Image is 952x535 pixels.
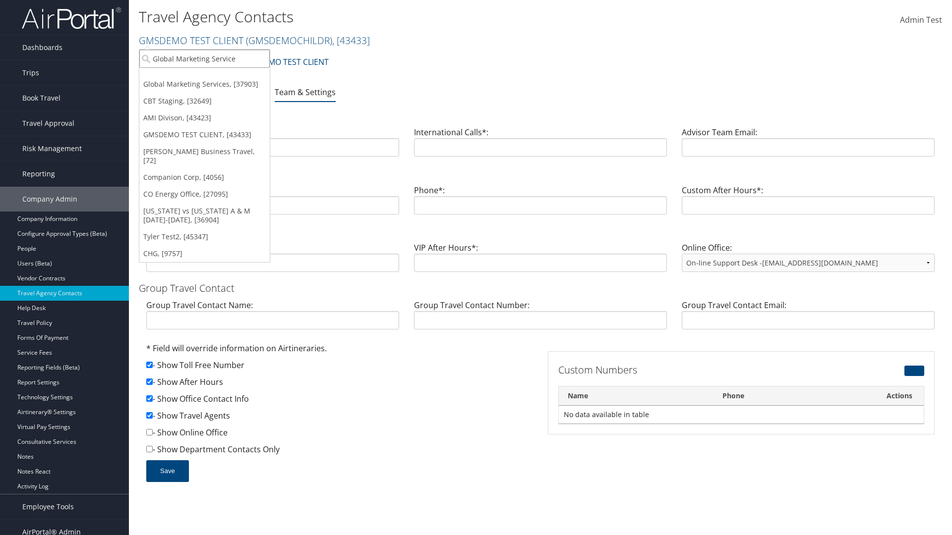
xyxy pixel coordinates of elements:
span: , [ 43433 ] [332,34,370,47]
div: Advisor Team Email: [674,126,942,164]
a: Admin Test [900,5,942,36]
span: Employee Tools [22,494,74,519]
a: GMSDEMO TEST CLIENT, [43433] [139,126,270,143]
h3: Group Travel Contact [139,281,942,295]
img: airportal-logo.png [22,6,121,30]
a: CBT Staging, [32649] [139,93,270,109]
span: Risk Management [22,136,82,161]
div: VIP After Hours*: [407,242,674,280]
h1: Travel Agency Contacts [139,6,674,27]
span: Company Admin [22,187,77,212]
div: Custom Contact Label: [139,184,407,222]
div: Phone*: [407,184,674,222]
div: Online Office: [674,242,942,280]
div: Advisor Team Name: [139,126,407,164]
div: Group Travel Contact Name: [139,299,407,337]
span: Book Travel [22,86,60,110]
a: Companion Corp, [4056] [139,169,270,186]
div: - Show Online Office [146,427,533,443]
div: * Field will override information on Airtineraries. [146,342,533,359]
div: Group Travel Contact Number: [407,299,674,337]
a: GMSDEMO TEST CLIENT [139,34,370,47]
h3: Custom Numbers [558,363,800,377]
th: Name: activate to sort column descending [559,386,714,406]
div: Group Travel Contact Email: [674,299,942,337]
span: Dashboards [22,35,62,60]
a: CO Energy Office, [27095] [139,186,270,203]
div: - Show Travel Agents [146,410,533,427]
a: Global Marketing Services, [37903] [139,76,270,93]
a: Team & Settings [275,87,336,98]
a: Tyler Test2, [45347] [139,228,270,245]
th: Phone: activate to sort column ascending [714,386,876,406]
div: - Show Toll Free Number [146,359,533,376]
a: GMSDEMO TEST CLIENT [240,52,329,72]
div: - Show After Hours [146,376,533,393]
a: [PERSON_NAME] Business Travel, [72] [139,143,270,169]
span: Trips [22,60,39,85]
div: VIP Toll Free*: [139,242,407,280]
h3: Advisor Team [139,108,942,122]
button: Save [146,460,189,482]
span: Admin Test [900,14,942,25]
input: Search Accounts [139,50,270,68]
h3: VIP [139,224,942,238]
div: International Calls*: [407,126,674,164]
h3: Custom Contact [139,166,942,180]
div: Custom After Hours*: [674,184,942,222]
div: - Show Department Contacts Only [146,443,533,460]
th: Actions: activate to sort column ascending [876,386,924,406]
a: CHG, [9757] [139,245,270,262]
a: [US_STATE] vs [US_STATE] A & M [DATE]-[DATE], [36904] [139,203,270,228]
span: ( GMSDEMOCHILDR ) [246,34,332,47]
a: AMI Divison, [43423] [139,109,270,126]
span: Travel Approval [22,111,74,136]
td: No data available in table [559,406,924,424]
span: Reporting [22,161,55,186]
div: - Show Office Contact Info [146,393,533,410]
